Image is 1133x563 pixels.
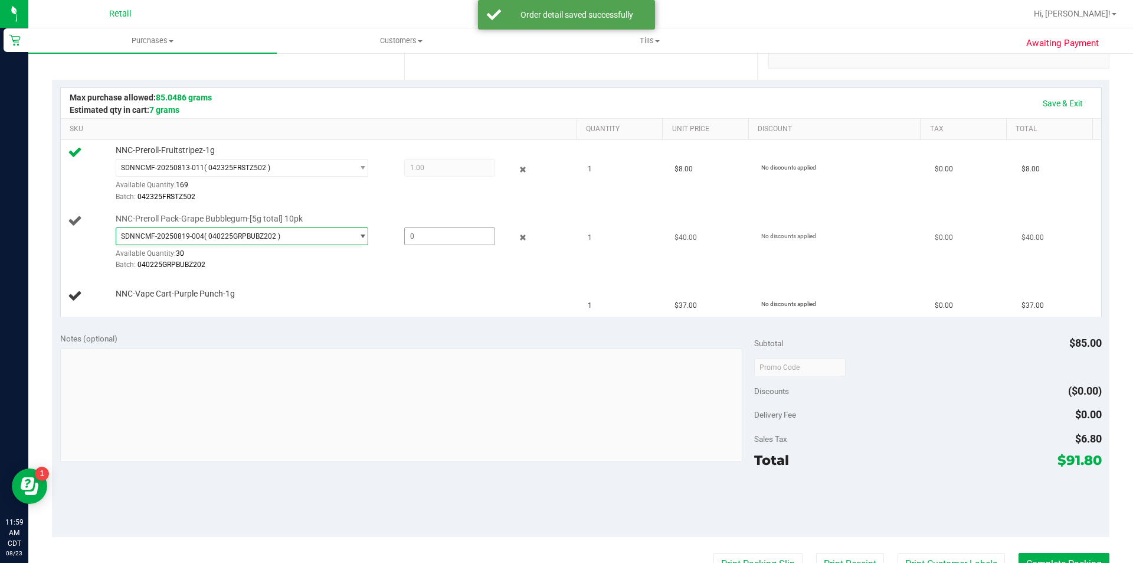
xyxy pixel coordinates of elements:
[9,34,21,46] inline-svg: Retail
[5,549,23,558] p: 08/23
[1035,93,1091,113] a: Save & Exit
[28,35,277,46] span: Purchases
[674,232,697,243] span: $40.00
[116,145,215,156] span: NNC-Preroll-Fruitstripez-1g
[754,339,783,348] span: Subtotal
[277,28,525,53] a: Customers
[352,228,367,245] span: select
[754,410,796,419] span: Delivery Fee
[754,452,789,468] span: Total
[1068,385,1102,397] span: ($0.00)
[70,93,212,102] span: Max purchase allowed:
[1034,9,1111,18] span: Hi, [PERSON_NAME]!
[674,300,697,311] span: $37.00
[28,28,277,53] a: Purchases
[35,467,49,481] iframe: Resource center unread badge
[156,93,212,102] span: 85.0486 grams
[935,164,953,175] span: $0.00
[507,9,646,21] div: Order detail saved successfully
[1016,125,1088,134] a: Total
[754,434,787,444] span: Sales Tax
[1069,337,1102,349] span: $85.00
[1075,432,1102,445] span: $6.80
[121,232,204,240] span: SDNNCMF-20250819-004
[204,164,270,172] span: ( 042325FRSTZ502 )
[754,380,789,402] span: Discounts
[674,164,693,175] span: $8.00
[1021,300,1044,311] span: $37.00
[761,301,816,307] span: No discounts applied
[137,193,195,201] span: 042325FRSTZ502
[70,105,179,115] span: Estimated qty in cart:
[116,213,303,224] span: NNC-Preroll Pack-Grape Bubblegum-[5g total] 10pk
[588,232,592,243] span: 1
[204,232,280,240] span: ( 040225GRPBUBZ202 )
[176,181,188,189] span: 169
[12,468,47,504] iframe: Resource center
[405,228,495,245] input: 0
[352,160,367,176] span: select
[588,300,592,311] span: 1
[1057,452,1102,468] span: $91.80
[149,105,179,115] span: 7 grams
[109,9,132,19] span: Retail
[586,125,658,134] a: Quantity
[1075,408,1102,421] span: $0.00
[761,164,816,171] span: No discounts applied
[526,35,773,46] span: Tills
[935,300,953,311] span: $0.00
[1026,37,1099,50] span: Awaiting Payment
[1021,164,1040,175] span: $8.00
[1021,232,1044,243] span: $40.00
[60,334,117,343] span: Notes (optional)
[930,125,1002,134] a: Tax
[935,232,953,243] span: $0.00
[588,164,592,175] span: 1
[754,359,846,376] input: Promo Code
[121,164,204,172] span: SDNNCMF-20250813-011
[116,193,136,201] span: Batch:
[758,125,916,134] a: Discount
[5,517,23,549] p: 11:59 AM CDT
[672,125,744,134] a: Unit Price
[116,177,381,200] div: Available Quantity:
[525,28,774,53] a: Tills
[761,233,816,239] span: No discounts applied
[70,125,572,134] a: SKU
[277,35,525,46] span: Customers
